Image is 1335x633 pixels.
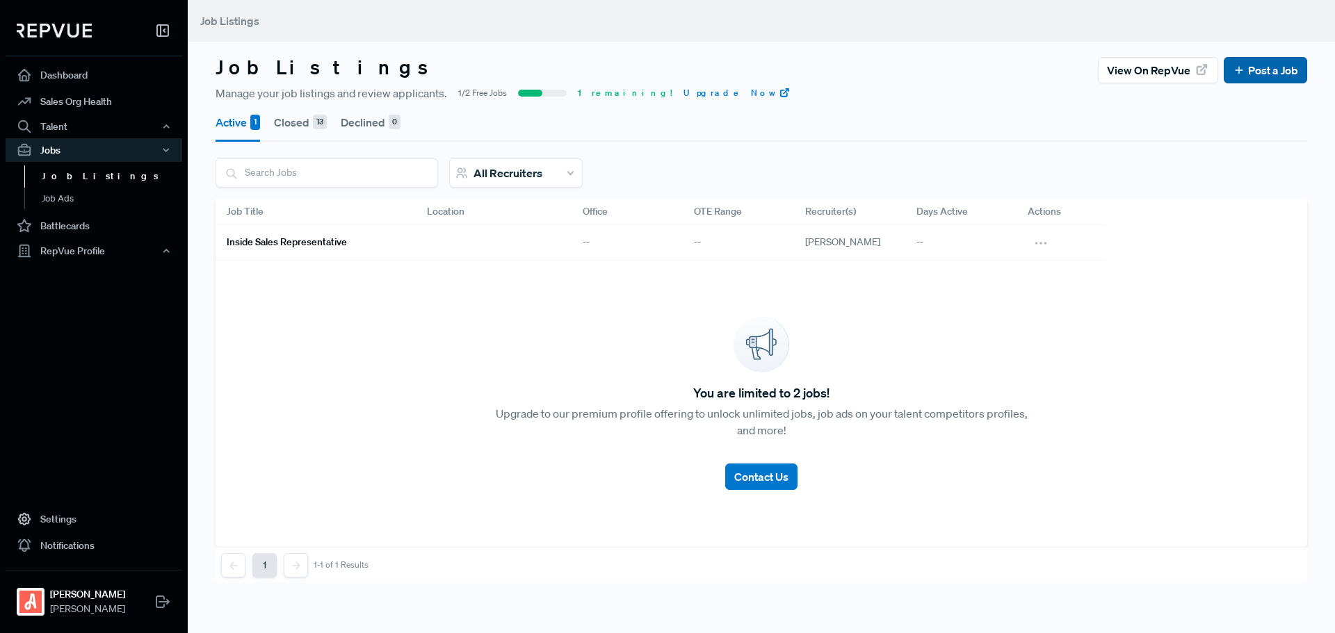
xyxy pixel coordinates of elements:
a: Dashboard [6,62,182,88]
button: Next [284,553,308,577]
button: Previous [221,553,245,577]
img: announcement [734,317,789,372]
button: 1 [252,553,277,577]
span: Office [583,204,608,219]
a: Contact Us [725,452,798,490]
img: RepVue [17,24,92,38]
button: RepVue Profile [6,239,182,263]
span: 1 remaining! [578,87,672,99]
a: Settings [6,506,182,532]
span: Contact Us [734,470,788,484]
a: Upgrade Now [683,87,791,99]
button: Closed 13 [274,103,327,142]
span: [PERSON_NAME] [805,236,880,248]
input: Search Jobs [216,159,437,186]
button: View on RepVue [1098,57,1218,83]
span: Recruiter(s) [805,204,856,219]
div: -- [905,225,1017,261]
a: Post a Job [1233,62,1298,79]
div: 0 [389,115,400,130]
a: Angi[PERSON_NAME][PERSON_NAME] [6,570,182,622]
a: Job Listings [24,165,201,188]
button: Jobs [6,138,182,162]
span: All Recruiters [474,166,542,180]
div: -- [572,225,683,261]
a: Sales Org Health [6,88,182,115]
span: Actions [1028,204,1061,219]
a: Battlecards [6,213,182,239]
span: 1/2 Free Jobs [458,87,507,99]
h6: Inside Sales Representative [227,236,347,248]
button: Talent [6,115,182,138]
div: 1-1 of 1 Results [314,560,369,570]
p: Upgrade to our premium profile offering to unlock unlimited jobs, job ads on your talent competit... [489,405,1035,438]
button: Active 1 [216,103,260,142]
a: Inside Sales Representative [227,231,394,254]
span: OTE Range [694,204,742,219]
span: Days Active [916,204,968,219]
span: Manage your job listings and review applicants. [216,85,447,101]
button: Contact Us [725,463,798,490]
h3: Job Listings [216,56,441,79]
a: Job Ads [24,188,201,210]
div: 1 [250,115,260,130]
img: Angi [19,591,42,613]
nav: pagination [221,553,369,577]
div: -- [683,225,794,261]
button: Declined 0 [341,103,400,142]
span: [PERSON_NAME] [50,602,125,616]
strong: [PERSON_NAME] [50,587,125,602]
span: Location [427,204,464,219]
span: View on RepVue [1107,62,1190,79]
a: Notifications [6,532,182,559]
div: 13 [313,115,327,130]
span: You are limited to 2 jobs! [693,384,830,402]
span: Job Title [227,204,264,219]
button: Post a Job [1224,57,1307,83]
span: Job Listings [200,14,259,28]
